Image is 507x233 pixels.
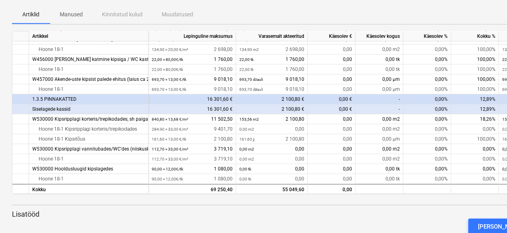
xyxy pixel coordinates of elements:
[39,176,64,182] font: Hoone 18-1
[382,86,392,92] font: 0,00
[251,57,254,62] font: tk
[214,156,233,162] font: 3 719,10
[214,86,233,92] font: 9 018,10
[282,96,304,102] font: 2 100,80 €
[168,137,182,141] font: 13,00 €
[393,136,400,142] font: µm
[16,75,216,84] font: klaviatuuri_alla_nool
[343,156,352,162] font: 0,00
[183,47,188,52] font: m²
[480,96,495,102] font: 12,89%
[382,47,392,52] font: 0,00
[178,167,180,171] font: /
[386,176,395,182] font: 0,00
[239,177,247,181] font: 0,00
[295,126,304,132] font: 0,00
[152,67,162,72] font: 22,00
[483,146,495,152] font: 0,00%
[152,167,162,171] font: 90,00
[343,67,352,72] font: 0,00
[214,176,233,182] font: 1 080,00
[343,116,352,122] font: 0,00
[182,77,183,82] font: /
[168,47,182,52] font: 20,00 €
[32,116,157,122] font: W530000 Kipsripplagi korteris/trepikodades, sh paigaldus
[166,67,178,72] font: 80,00€
[435,166,448,172] font: 0,00%
[168,117,182,121] font: 13,68 €
[286,47,304,52] font: 2 698,00
[16,145,216,154] font: klaviatuuri_alla_nool
[295,176,304,182] font: 0,00
[343,136,352,142] font: 0,00
[396,57,400,62] font: tk
[343,146,352,152] font: 0,00
[178,177,180,181] font: /
[39,156,64,162] font: Hoone 18-1
[393,146,400,152] font: m2
[366,33,400,39] font: Käesolev kogus
[207,96,233,102] font: 16 301,60 €
[214,126,233,132] font: 9 401,70
[477,86,495,92] font: 100,00%
[435,106,448,112] font: 0,00%
[480,106,495,112] font: 12,89%
[248,167,251,171] font: tk
[477,76,495,82] font: 100,00%
[382,116,392,122] font: 0,00
[32,187,46,192] font: Kokku
[207,106,233,112] font: 16 301,60 €
[393,86,400,92] font: µm
[183,137,186,141] font: tk
[393,47,400,52] font: m2
[435,176,448,182] font: 0,00%
[248,147,254,151] font: m2
[165,77,167,82] font: ×
[339,96,352,102] font: 0,00 €
[16,95,216,104] font: klaviatuuri_alla_nool
[39,86,64,92] font: Hoone 18-1
[152,127,164,131] font: 284,90
[382,126,392,132] font: 0,00
[435,136,448,142] font: 0,00%
[248,157,254,161] font: m2
[165,137,167,141] font: ×
[258,33,304,39] font: Varasemalt akteeritud
[343,176,352,182] font: 0,00
[286,116,304,122] font: 2 100,80
[178,67,180,72] font: /
[239,87,252,92] font: 693,70
[239,127,247,131] font: 0,00
[435,47,448,52] font: 0,00%
[152,137,164,141] font: 161,60
[477,136,495,142] font: 100,00%
[180,67,183,72] font: tk
[39,136,85,142] font: Hoone 18-1 Kipsitõus
[483,176,495,182] font: 0,00%
[393,126,400,132] font: m2
[39,126,137,132] font: Hoone 18-1 Kipsripplagi korteris/trepikodades
[165,127,167,131] font: ×
[239,167,247,171] font: 0,00
[183,157,188,161] font: m²
[239,147,247,151] font: 0,00
[282,106,304,112] font: 2 100,80 €
[396,166,400,172] font: tk
[32,106,70,112] font: Siselagede kassid
[39,67,64,72] font: Hoone 18-1
[165,147,167,151] font: ×
[166,177,178,181] font: 12,00€
[214,136,233,142] font: 2 100,80
[343,57,352,62] font: 0,00
[343,187,352,192] font: 0,00
[286,57,304,62] font: 1 760,00
[214,146,233,152] font: 3 719,10
[435,126,448,132] font: 0,00%
[178,57,180,62] font: /
[251,67,254,72] font: tk
[286,136,304,142] font: 2 100,80
[477,67,495,72] font: 100,00%
[12,210,39,218] font: Lisatööd
[16,164,216,174] font: klaviatuuri_alla_nool
[16,115,216,124] font: klaviatuuri_alla_nool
